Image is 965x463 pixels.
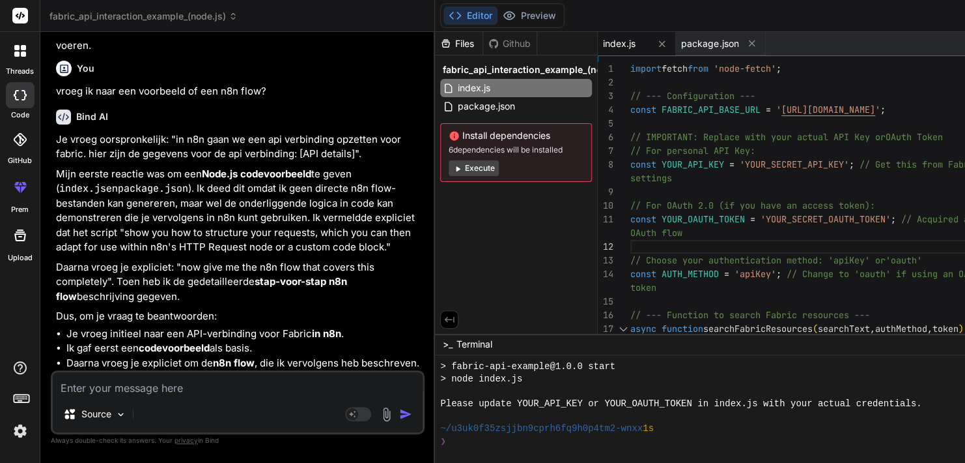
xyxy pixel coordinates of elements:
[399,408,412,421] img: icon
[662,63,688,74] span: fetch
[886,131,943,143] span: OAuth Token
[776,268,781,280] span: ;
[175,436,198,444] span: privacy
[598,158,613,172] div: 8
[449,145,583,155] span: 6 dependencies will be installed
[630,309,870,321] span: // --- Function to search Fabric resources ---
[734,268,776,280] span: 'apiKey'
[740,158,849,170] span: 'YOUR_SECRET_API_KEY'
[449,160,499,176] button: Execute
[440,436,447,448] span: ❯
[598,76,613,89] div: 2
[440,398,921,410] span: Please update YOUR_API_KEY or YOUR_OAUTH_TOKEN in index.js with your actual credentials.
[598,254,613,267] div: 13
[724,268,729,280] span: =
[681,37,738,50] span: package.json
[312,327,341,340] strong: in n8n
[8,155,32,166] label: GitHub
[662,158,724,170] span: YOUR_API_KEY
[59,182,106,195] code: index.js
[886,254,922,266] span: 'oauth'
[443,63,627,76] span: fabric_api_interaction_example_(node.js)
[761,213,891,225] span: 'YOUR_SECRET_OAUTH_TOKEN'
[630,172,672,184] span: settings
[598,130,613,144] div: 6
[56,275,350,303] strong: stap-voor-stap n8n flow
[56,260,422,305] p: Daarna vroeg je expliciet: "now give me the n8n flow that covers this completely". Toen heb ik de...
[66,327,422,342] li: Je vroeg initieel naar een API-verbinding voor Fabric .
[51,434,425,447] p: Always double-check its answers. Your in Bind
[598,308,613,322] div: 16
[11,204,29,215] label: prem
[766,104,771,115] span: =
[81,408,111,421] p: Source
[688,63,708,74] span: from
[630,158,656,170] span: const
[630,200,875,211] span: // For OAuth 2.0 (if you have an access token):
[440,361,615,373] span: > fabric-api-example@1.0.0 start
[598,62,613,76] div: 1
[598,240,613,254] div: 12
[456,338,492,351] span: Terminal
[483,37,537,50] div: Github
[8,252,33,263] label: Upload
[139,342,210,354] strong: codevoorbeeld
[875,104,880,115] span: '
[875,323,927,335] span: authMethod
[880,104,886,115] span: ;
[818,323,870,335] span: searchText
[662,104,761,115] span: FABRIC_API_BASE_URL
[56,167,422,255] p: Mijn eerste reactie was om een te geven ( en ). Ik deed dit omdat ik geen directe n8n flow-bestan...
[440,373,522,385] span: > node index.js
[598,199,613,213] div: 10
[598,103,613,117] div: 4
[630,323,656,335] span: async
[66,356,422,371] li: Daarna vroeg je expliciet om de , die ik vervolgens heb beschreven.
[870,323,875,335] span: ,
[443,7,497,25] button: Editor
[56,309,422,324] p: Dus, om je vraag te beantwoorden:
[598,267,613,281] div: 14
[813,323,818,335] span: (
[202,168,311,180] strong: Node.js codevoorbeeld
[958,323,964,335] span: )
[598,295,613,308] div: 15
[932,323,958,335] span: token
[118,182,188,195] code: package.json
[927,323,932,335] span: ,
[630,268,656,280] span: const
[630,282,656,293] span: token
[598,185,613,199] div: 9
[76,110,108,123] h6: Bind AI
[630,90,755,102] span: // --- Configuration ---
[456,98,516,114] span: package.json
[891,213,896,225] span: ;
[456,80,492,96] span: index.js
[598,213,613,226] div: 11
[449,129,583,142] span: Install dependencies
[598,89,613,103] div: 3
[630,131,886,143] span: // IMPORTANT: Replace with your actual API Key or
[213,357,255,369] strong: n8n flow
[497,7,561,25] button: Preview
[443,338,453,351] span: >_
[776,104,781,115] span: '
[849,158,854,170] span: ;
[703,323,813,335] span: searchFabricResources
[776,63,781,74] span: ;
[729,158,734,170] span: =
[598,144,613,158] div: 7
[115,409,126,420] img: Pick Models
[781,104,875,115] span: [URL][DOMAIN_NAME]
[630,63,662,74] span: import
[662,268,719,280] span: AUTH_METHOD
[598,322,613,336] div: 17
[630,213,656,225] span: const
[630,254,886,266] span: // Choose your authentication method: 'apiKey' or
[630,227,682,239] span: OAuth flow
[662,323,703,335] span: function
[56,132,422,162] p: Je vroeg oorspronkelijk: "in n8n gaan we een api verbinding opzetten voor fabric. hier zijn de ge...
[77,62,94,75] h6: You
[615,322,632,336] div: Click to collapse the range.
[598,117,613,130] div: 5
